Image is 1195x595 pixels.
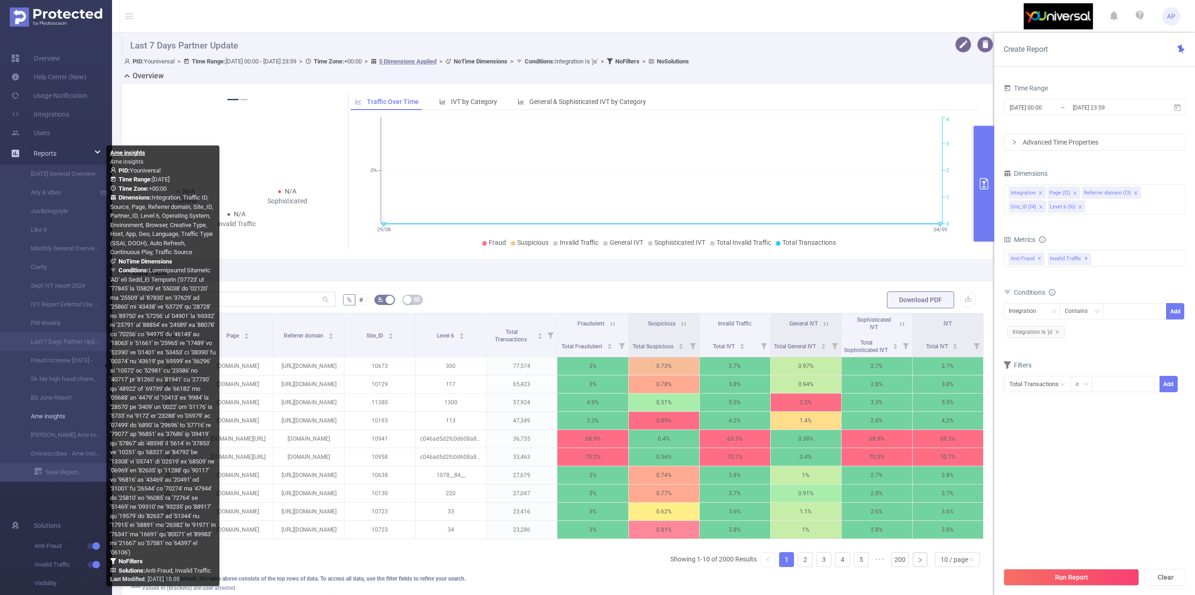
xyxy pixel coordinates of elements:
p: 36,735 [486,430,557,448]
p: 117 [415,375,486,393]
a: 200 [892,553,908,567]
div: ≥ [1075,376,1085,392]
i: icon: caret-down [388,335,393,338]
p: 0.97% [771,357,841,375]
span: Traffic Over Time [367,98,419,105]
i: Filter menu [899,334,912,357]
tspan: 1 [946,194,949,201]
p: [DOMAIN_NAME] [203,484,273,502]
p: 27,047 [486,484,557,502]
i: icon: down [1051,309,1057,315]
div: 10 / page [941,553,968,567]
span: Referrer domain [284,332,325,339]
span: Dimensions [1004,170,1047,177]
input: End date [1072,101,1147,114]
span: ✕ [1084,253,1088,264]
p: 3% [557,357,628,375]
p: [URL][DOMAIN_NAME] [274,412,344,429]
i: icon: close [1078,205,1083,210]
div: Sort [739,342,745,348]
p: 70.3% [842,448,912,466]
p: 68.9% [842,430,912,448]
i: icon: right [917,557,923,563]
b: Time Zone: [314,58,344,65]
p: 10941 [344,430,415,448]
a: Any & vibes [19,183,101,202]
p: 10193 [344,412,415,429]
p: 0.38% [771,430,841,448]
a: Integrations [11,105,69,124]
button: 2 [240,99,248,100]
p: 113 [415,412,486,429]
p: 1.4% [771,412,841,429]
span: General IVT [789,320,818,327]
div: Sort [952,342,958,348]
span: Create Report [1004,45,1048,54]
p: 0.36% [629,448,699,466]
span: Visibility [35,574,112,593]
b: Conditions : [119,267,149,274]
p: 70.7% [913,448,983,466]
p: 10638 [344,466,415,484]
span: Fraud [489,239,506,246]
span: Invalid Traffic [560,239,598,246]
span: Metrics [1004,236,1035,243]
i: icon: caret-down [740,346,745,348]
p: 3.8% [913,466,983,484]
li: 1 [779,552,794,567]
span: > [296,58,305,65]
tspan: 04/09 [933,227,947,233]
p: 10130 [344,484,415,502]
p: 65,423 [486,375,557,393]
div: icon: rightAdvanced Time Properties [1004,134,1185,150]
i: icon: user [110,167,119,173]
i: icon: close [1073,191,1077,196]
span: > [175,58,183,65]
div: Sort [244,332,249,337]
i: Filter menu [828,334,841,357]
p: 2.7% [842,357,912,375]
i: icon: caret-up [953,342,958,345]
i: icon: down [1094,309,1100,315]
i: icon: bar-chart [439,98,446,105]
span: Filters [1004,361,1032,369]
tspan: 29/08 [377,227,390,233]
span: Integration, Traffic ID, Source, Page, Referrer domain, Site_ID, Partner_ID, Level 6, Operating S... [110,194,213,256]
p: 1300 [415,394,486,411]
p: 3.7% [913,357,983,375]
h2: Overview [133,70,164,82]
p: c046ad5d2fc0d608a89c887e12c98fc5ddf1aca256798ab5c3d44743a6f6a6893716aa888bde5da8c49acc40e86c26a8 [415,448,486,466]
p: 2.7% [842,466,912,484]
p: 3.7% [700,484,770,502]
b: No Time Dimensions [454,58,507,65]
div: Integration [1011,187,1036,199]
p: 3.8% [700,466,770,484]
p: [DOMAIN_NAME][URL] [203,448,273,466]
a: Ame insights [19,407,101,426]
p: 0.91% [771,484,841,502]
p: 300 [415,357,486,375]
a: Help Center (New) [11,68,86,86]
p: 4.9% [557,394,628,411]
p: 10129 [344,375,415,393]
i: icon: caret-up [607,342,612,345]
span: Solutions [34,516,61,535]
span: Reports [34,150,56,157]
p: 10673 [344,357,415,375]
span: > [436,58,445,65]
i: icon: user [124,58,133,64]
a: Sk Me high fraud channels [19,370,101,388]
div: Integration [1009,304,1043,319]
span: Youniversal [DATE] 00:00 - [DATE] 23:59 +00:00 [124,58,689,65]
span: Invalid Traffic [1048,253,1091,265]
b: Ame insights [110,149,145,156]
b: No Solutions [657,58,689,65]
span: Page [226,332,240,339]
button: Run Report [1004,569,1139,586]
p: [DOMAIN_NAME] [203,357,273,375]
div: Contains [1065,304,1094,319]
p: 27,679 [486,466,557,484]
i: Filter menu [757,334,770,357]
li: Page (l2) [1047,187,1080,199]
span: Invalid Traffic [35,555,112,574]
